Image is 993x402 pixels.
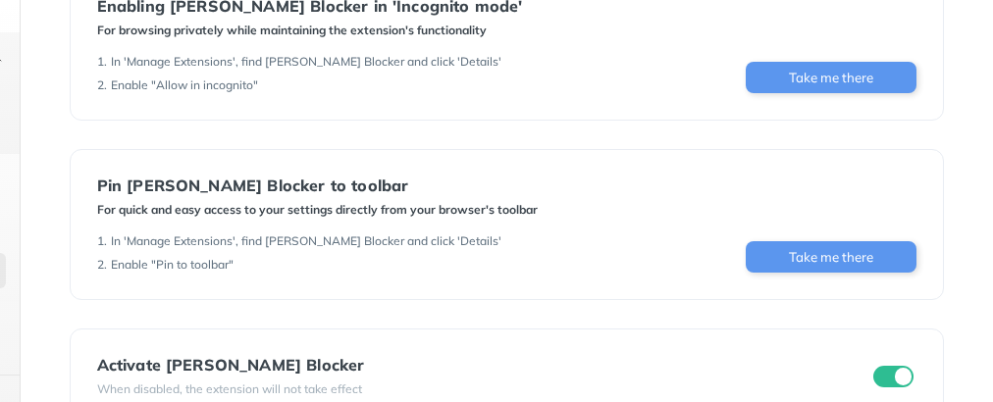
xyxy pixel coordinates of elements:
[97,202,538,218] div: For quick and easy access to your settings directly from your browser's toolbar
[97,233,107,249] div: 1 .
[97,257,107,273] div: 2 .
[111,54,501,70] div: In 'Manage Extensions', find [PERSON_NAME] Blocker and click 'Details'
[97,54,107,70] div: 1 .
[111,233,501,249] div: In 'Manage Extensions', find [PERSON_NAME] Blocker and click 'Details'
[97,356,365,374] div: Activate [PERSON_NAME] Blocker
[746,241,916,273] button: Take me there
[97,23,523,38] div: For browsing privately while maintaining the extension's functionality
[97,176,538,194] div: Pin [PERSON_NAME] Blocker to toolbar
[111,257,234,273] div: Enable "Pin to toolbar"
[746,62,916,93] button: Take me there
[97,381,365,397] div: When disabled, the extension will not take effect
[111,77,258,93] div: Enable "Allow in incognito"
[97,77,107,93] div: 2 .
